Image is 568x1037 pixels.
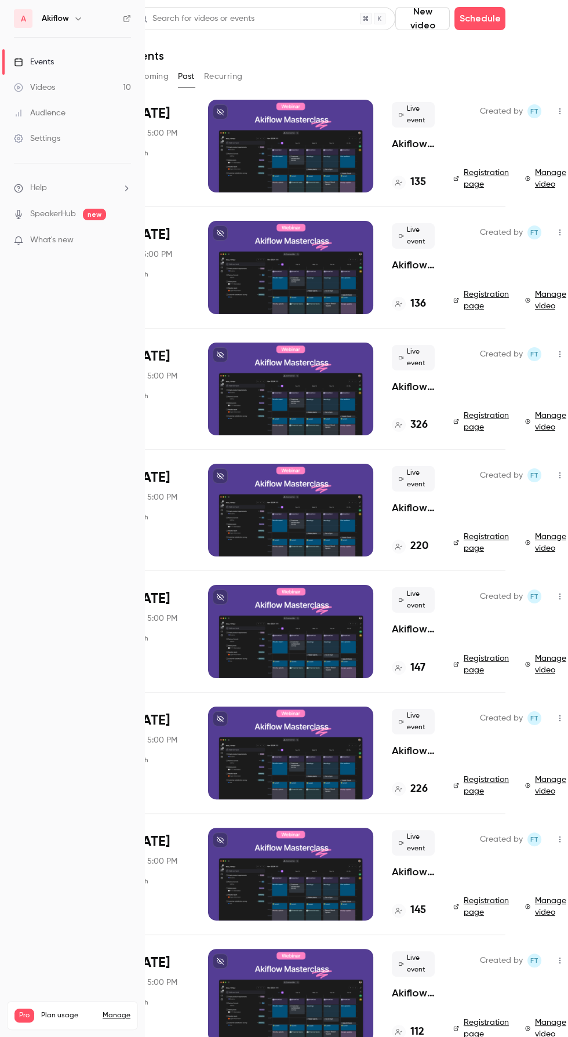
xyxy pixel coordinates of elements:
a: Akiflow Masterclass [392,622,435,636]
span: Fri, 5:00 PM [129,249,172,260]
span: Thu, 5:00 PM [129,856,177,867]
a: Akiflow Masterclass [392,865,435,879]
span: Francesco Tai Bernardelli [527,954,541,967]
div: Sep 18 Thu, 5:00 PM (Europe/Madrid) [129,100,190,192]
span: Live event [392,223,435,249]
div: Jan 16 Thu, 5:00 PM (Europe/Madrid) [129,585,190,678]
span: [DATE] [129,590,170,608]
div: Search for videos or events [139,13,254,25]
a: Registration page [453,410,511,433]
div: Audience [14,107,65,119]
a: Registration page [453,653,511,676]
a: Registration page [453,531,511,554]
span: [DATE] [129,711,170,730]
span: Thu, 5:00 PM [129,977,177,988]
h4: 145 [410,903,426,918]
span: Created by [480,347,523,361]
span: Plan usage [41,1011,96,1020]
span: Thu, 5:00 PM [129,492,177,503]
a: Akiflow Masterclass [392,986,435,1000]
span: Live event [392,951,435,977]
button: Upcoming [129,67,169,86]
span: FT [530,225,538,239]
h4: 326 [410,417,428,433]
a: SpeakerHub [30,208,76,220]
h4: 135 [410,174,426,190]
span: Thu, 5:00 PM [129,734,177,746]
div: Events [14,56,54,68]
span: Live event [392,709,435,734]
button: Past [178,67,195,86]
span: Francesco Tai Bernardelli [527,347,541,361]
a: Akiflow Masterclass [392,380,435,394]
a: 220 [392,538,428,554]
span: FT [530,347,538,361]
span: Created by [480,954,523,967]
span: FT [530,468,538,482]
a: 136 [392,296,426,312]
a: Registration page [453,895,511,918]
span: Francesco Tai Bernardelli [527,711,541,725]
a: 145 [392,903,426,918]
h4: 226 [410,781,428,797]
span: FT [530,104,538,118]
span: Help [30,182,47,194]
span: Created by [480,104,523,118]
span: Pro [14,1009,34,1023]
div: Jan 30 Thu, 5:00 PM (Europe/Madrid) [129,464,190,556]
span: Francesco Tai Bernardelli [527,590,541,603]
iframe: Noticeable Trigger [117,235,131,246]
span: Created by [480,468,523,482]
span: Thu, 5:00 PM [129,613,177,624]
a: Akiflow Masterclass [392,501,435,515]
span: Live event [392,345,435,370]
span: What's new [30,234,74,246]
span: Francesco Tai Bernardelli [527,225,541,239]
a: Registration page [453,774,511,797]
span: Created by [480,832,523,846]
span: FT [530,590,538,603]
div: Dec 5 Thu, 5:00 PM (Europe/Madrid) [129,707,190,799]
span: Francesco Tai Bernardelli [527,832,541,846]
a: Registration page [453,167,511,190]
button: Schedule [454,7,505,30]
h1: Events [129,49,164,63]
h4: 147 [410,660,425,676]
span: FT [530,711,538,725]
button: New video [395,7,450,30]
div: Feb 20 Thu, 5:00 PM (Europe/Madrid) [129,343,190,435]
span: [DATE] [129,954,170,972]
span: [DATE] [129,468,170,487]
span: Francesco Tai Bernardelli [527,104,541,118]
a: Akiflow Masterclass [392,258,435,272]
a: 326 [392,417,428,433]
h4: 220 [410,538,428,554]
div: Videos [14,82,55,93]
span: Live event [392,102,435,128]
a: 147 [392,660,425,676]
span: new [83,209,106,220]
a: 226 [392,781,428,797]
span: Created by [480,590,523,603]
span: FT [530,954,538,967]
h6: Akiflow [42,13,69,24]
a: Akiflow Masterclass [392,744,435,758]
li: help-dropdown-opener [14,182,131,194]
span: [DATE] [129,104,170,123]
span: Created by [480,225,523,239]
button: Recurring [204,67,243,86]
a: Akiflow Masterclass [392,137,435,151]
span: Created by [480,711,523,725]
a: Manage [103,1011,130,1020]
span: Francesco Tai Bernardelli [527,468,541,482]
span: Live event [392,466,435,492]
div: Sep 12 Fri, 5:00 PM (Europe/Madrid) [129,221,190,314]
span: [DATE] [129,832,170,851]
a: 135 [392,174,426,190]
